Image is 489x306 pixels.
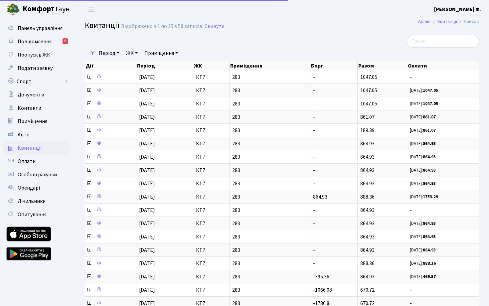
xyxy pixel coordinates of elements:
small: [DATE]: [410,221,436,227]
span: КТ7 [196,114,227,120]
span: - [313,246,315,254]
b: 888.36 [423,260,436,266]
b: Комфорт [23,4,55,14]
a: Скинути [205,23,225,30]
span: 283 [232,287,307,293]
span: Пропуск в ЖК [18,51,50,59]
span: 1047.05 [360,87,377,94]
span: КТ7 [196,247,227,253]
span: -395.36 [313,273,329,280]
span: [DATE] [139,180,155,187]
span: КТ7 [196,141,227,146]
a: Орендарі [3,181,70,195]
span: 283 [232,128,307,133]
span: 283 [232,247,307,253]
span: - [313,207,315,214]
span: 283 [232,88,307,93]
img: logo.png [7,3,20,16]
span: [DATE] [139,140,155,147]
nav: breadcrumb [408,15,489,29]
small: [DATE]: [410,194,438,200]
span: 283 [232,261,307,266]
span: [DATE] [139,127,155,134]
th: Оплати [407,61,479,71]
span: [DATE] [139,74,155,81]
th: Дії [85,61,136,71]
a: Авто [3,128,70,141]
b: 864.93 [423,234,436,240]
b: 864.93 [423,141,436,147]
span: 670.72 [360,286,375,294]
b: 861.07 [423,114,436,120]
span: 283 [232,274,307,279]
input: Пошук... [407,35,479,48]
span: 864.93 [360,220,375,227]
span: КТ7 [196,194,227,200]
span: КТ7 [196,287,227,293]
b: 861.07 [423,127,436,133]
small: [DATE]: [410,274,436,280]
span: - [313,113,315,121]
span: Подати заявку [18,65,53,72]
span: - [313,140,315,147]
span: 864.93 [313,193,327,201]
span: [DATE] [139,193,155,201]
small: [DATE]: [410,127,436,133]
b: 1047.05 [423,101,438,107]
span: КТ7 [196,221,227,226]
span: 1047.05 [360,74,377,81]
span: - [313,220,315,227]
span: КТ7 [196,154,227,160]
span: 283 [232,234,307,239]
span: 283 [232,168,307,173]
a: Документи [3,88,70,101]
b: 864.93 [423,181,436,187]
span: Таун [23,4,70,15]
span: 888.36 [360,260,375,267]
b: 864.93 [423,167,436,173]
a: Повідомлення5 [3,35,70,48]
span: [DATE] [139,246,155,254]
span: КТ7 [196,88,227,93]
a: Оплати [3,155,70,168]
span: 283 [232,208,307,213]
span: КТ7 [196,301,227,306]
div: 5 [63,38,68,44]
span: 864.93 [360,153,375,161]
span: Авто [18,131,30,138]
small: [DATE]: [410,247,436,253]
span: КТ7 [196,75,227,80]
span: - [313,180,315,187]
span: КТ7 [196,234,227,239]
span: 864.93 [360,273,375,280]
small: [DATE]: [410,114,436,120]
b: 469.57 [423,274,436,280]
span: [DATE] [139,113,155,121]
a: Admin [418,18,430,25]
span: [DATE] [139,87,155,94]
li: Список [457,18,479,25]
span: - [410,208,476,213]
span: - [410,301,476,306]
span: 283 [232,194,307,200]
a: [PERSON_NAME] Ф. [434,5,481,13]
span: Документи [18,91,44,98]
span: Орендарі [18,184,40,192]
th: Разом [358,61,407,71]
span: - [313,233,315,240]
small: [DATE]: [410,167,436,173]
span: 283 [232,141,307,146]
small: [DATE]: [410,87,438,93]
span: 283 [232,75,307,80]
span: 861.07 [360,113,375,121]
span: 283 [232,181,307,186]
b: 1047.05 [423,87,438,93]
span: КТ7 [196,128,227,133]
small: [DATE]: [410,260,436,266]
a: Квитанції [437,18,457,25]
span: [DATE] [139,153,155,161]
span: Квитанції [85,20,119,31]
span: - [410,75,476,80]
b: 864.93 [423,247,436,253]
div: Відображено з 1 по 25 з 58 записів. [121,23,203,30]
